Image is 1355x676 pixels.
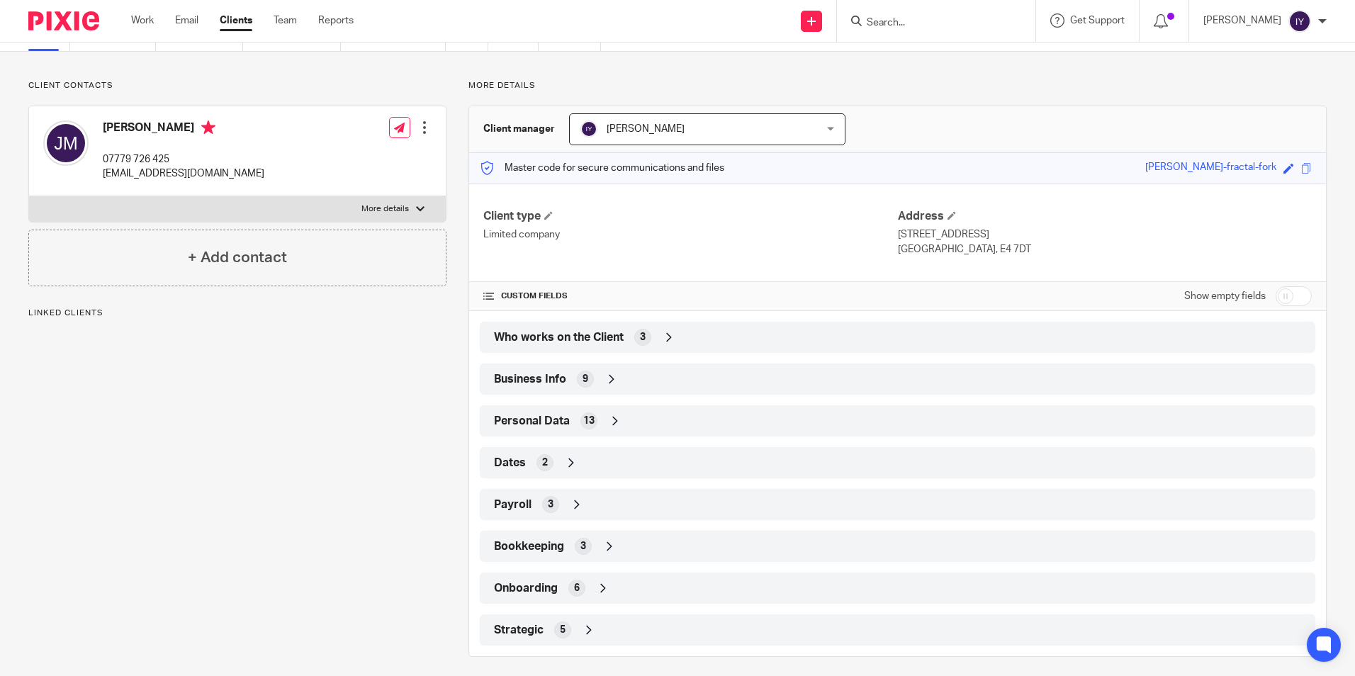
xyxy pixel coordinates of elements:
[188,247,287,269] h4: + Add contact
[580,539,586,553] span: 3
[898,209,1312,224] h4: Address
[494,581,558,596] span: Onboarding
[574,581,580,595] span: 6
[103,152,264,167] p: 07779 726 425
[28,11,99,30] img: Pixie
[898,227,1312,242] p: [STREET_ADDRESS]
[583,414,595,428] span: 13
[494,456,526,471] span: Dates
[131,13,154,28] a: Work
[548,497,553,512] span: 3
[865,17,993,30] input: Search
[583,372,588,386] span: 9
[494,623,544,638] span: Strategic
[175,13,198,28] a: Email
[468,80,1327,91] p: More details
[483,209,897,224] h4: Client type
[1288,10,1311,33] img: svg%3E
[483,227,897,242] p: Limited company
[607,124,685,134] span: [PERSON_NAME]
[43,120,89,166] img: svg%3E
[898,242,1312,257] p: [GEOGRAPHIC_DATA], E4 7DT
[1203,13,1281,28] p: [PERSON_NAME]
[494,414,570,429] span: Personal Data
[640,330,646,344] span: 3
[103,167,264,181] p: [EMAIL_ADDRESS][DOMAIN_NAME]
[28,308,446,319] p: Linked clients
[1184,289,1266,303] label: Show empty fields
[494,330,624,345] span: Who works on the Client
[483,122,555,136] h3: Client manager
[220,13,252,28] a: Clients
[542,456,548,470] span: 2
[274,13,297,28] a: Team
[1145,160,1276,176] div: [PERSON_NAME]-fractal-fork
[28,80,446,91] p: Client contacts
[494,539,564,554] span: Bookkeeping
[1070,16,1125,26] span: Get Support
[494,497,532,512] span: Payroll
[560,623,566,637] span: 5
[103,120,264,138] h4: [PERSON_NAME]
[494,372,566,387] span: Business Info
[480,161,724,175] p: Master code for secure communications and files
[483,291,897,302] h4: CUSTOM FIELDS
[201,120,215,135] i: Primary
[361,203,409,215] p: More details
[318,13,354,28] a: Reports
[580,120,597,137] img: svg%3E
